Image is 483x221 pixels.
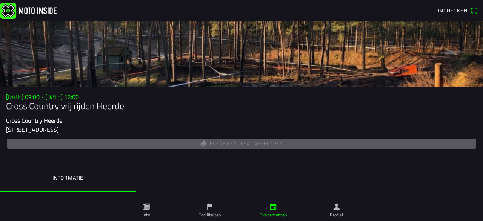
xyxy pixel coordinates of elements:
ion-label: Faciliteiten [198,212,221,218]
ion-icon: person [332,203,341,211]
ion-label: Evenementen [260,212,287,218]
h3: [DATE] 09:00 - [DATE] 12:00 [6,93,477,101]
ion-label: Profiel [330,212,343,218]
span: Inchecken [438,6,468,14]
ion-icon: paper [142,203,151,211]
h1: Cross Country vrij rijden Heerde [6,101,477,111]
ion-label: Informatie [52,174,83,182]
a: Incheckenqr scanner [434,5,481,17]
ion-icon: flag [206,203,214,211]
ion-icon: calendar [269,203,277,211]
ion-text: [STREET_ADDRESS] [6,125,59,134]
ion-label: Info [143,212,150,218]
ion-text: Cross Country Heerde [6,116,62,125]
